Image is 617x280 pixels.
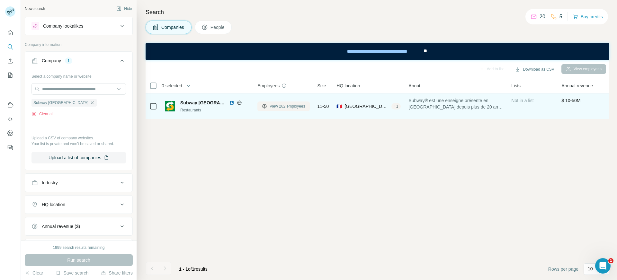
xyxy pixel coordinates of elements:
[179,267,208,272] span: results
[391,103,401,109] div: + 1
[5,99,15,111] button: Use Surfe on LinkedIn
[53,245,105,250] div: 1999 search results remaining
[33,100,88,106] span: Subway [GEOGRAPHIC_DATA]
[161,24,185,31] span: Companies
[101,270,133,276] button: Share filters
[573,12,603,21] button: Buy credits
[561,98,580,103] span: $ 10-50M
[25,6,45,12] div: New search
[42,201,65,208] div: HQ location
[5,69,15,81] button: My lists
[5,27,15,39] button: Quick start
[5,142,15,153] button: Feedback
[56,270,88,276] button: Save search
[336,103,342,109] span: 🇫🇷
[317,103,329,109] span: 11-50
[42,57,61,64] div: Company
[408,97,504,110] span: Subway® est une enseigne présente en [GEOGRAPHIC_DATA] depuis plus de 20 ans avec près de 400 res...
[511,83,521,89] span: Lists
[5,55,15,67] button: Enrich CSV
[25,42,133,48] p: Company information
[5,127,15,139] button: Dashboard
[210,24,225,31] span: People
[540,13,545,21] p: 20
[31,135,126,141] p: Upload a CSV of company websites.
[344,103,389,109] span: [GEOGRAPHIC_DATA], [GEOGRAPHIC_DATA], [GEOGRAPHIC_DATA]
[559,13,562,21] p: 5
[408,83,420,89] span: About
[608,258,613,263] span: 1
[65,58,72,64] div: 1
[548,266,578,272] span: Rows per page
[31,152,126,163] button: Upload a list of companies
[25,197,132,212] button: HQ location
[25,270,43,276] button: Clear
[146,43,609,60] iframe: Banner
[162,83,182,89] span: 0 selected
[25,219,132,234] button: Annual revenue ($)
[43,23,83,29] div: Company lookalikes
[112,4,137,13] button: Hide
[25,53,132,71] button: Company1
[192,267,194,272] span: 1
[5,113,15,125] button: Use Surfe API
[165,101,175,111] img: Logo of Subway France
[336,83,360,89] span: HQ location
[5,41,15,53] button: Search
[270,103,305,109] span: View 262 employees
[42,179,58,186] div: Industry
[561,83,593,89] span: Annual revenue
[42,223,80,230] div: Annual revenue ($)
[595,258,611,274] iframe: Intercom live chat
[31,111,53,117] button: Clear all
[257,101,310,111] button: View 262 employees
[179,267,188,272] span: 1 - 1
[229,100,234,105] img: LinkedIn logo
[25,18,132,34] button: Company lookalikes
[511,65,559,74] button: Download as CSV
[188,267,192,272] span: of
[31,141,126,147] p: Your list is private and won't be saved or shared.
[31,71,126,79] div: Select a company name or website
[25,175,132,190] button: Industry
[511,98,533,103] span: Not in a list
[146,8,609,17] h4: Search
[180,107,250,113] div: Restaurants
[257,83,280,89] span: Employees
[180,100,226,106] span: Subway [GEOGRAPHIC_DATA]
[317,83,326,89] span: Size
[588,266,593,272] p: 10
